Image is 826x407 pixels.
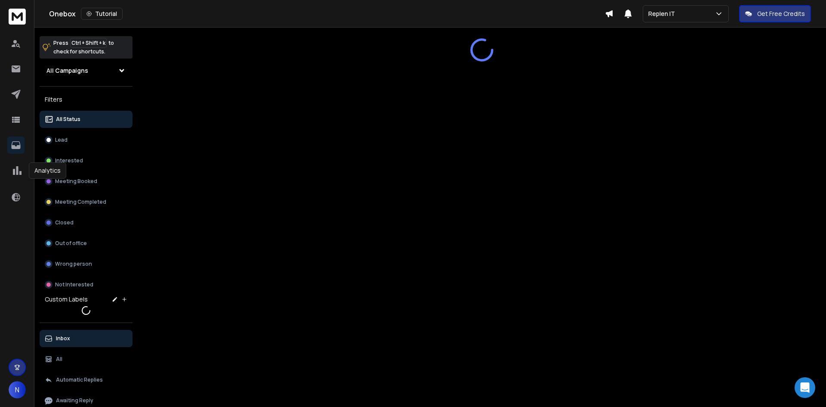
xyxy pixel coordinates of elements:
[81,8,123,20] button: Tutorial
[55,240,87,247] p: Out of office
[757,9,805,18] p: Get Free Credits
[40,351,133,368] button: All
[40,235,133,252] button: Out of office
[648,9,678,18] p: Replen IT
[40,93,133,106] h3: Filters
[55,219,74,226] p: Closed
[739,5,811,22] button: Get Free Credits
[40,255,133,273] button: Wrong person
[55,137,68,143] p: Lead
[55,199,106,205] p: Meeting Completed
[9,381,26,398] button: N
[55,261,92,267] p: Wrong person
[40,330,133,347] button: Inbox
[56,397,93,404] p: Awaiting Reply
[45,295,88,304] h3: Custom Labels
[49,8,605,20] div: Onebox
[40,111,133,128] button: All Status
[55,157,83,164] p: Interested
[56,356,62,363] p: All
[56,376,103,383] p: Automatic Replies
[40,193,133,211] button: Meeting Completed
[40,276,133,293] button: Not Interested
[55,178,97,185] p: Meeting Booked
[40,131,133,149] button: Lead
[56,335,70,342] p: Inbox
[53,39,114,56] p: Press to check for shortcuts.
[56,116,80,123] p: All Status
[40,152,133,169] button: Interested
[29,162,66,179] div: Analytics
[795,377,815,398] div: Open Intercom Messenger
[40,173,133,190] button: Meeting Booked
[46,66,88,75] h1: All Campaigns
[55,281,93,288] p: Not Interested
[70,38,107,48] span: Ctrl + Shift + k
[40,371,133,388] button: Automatic Replies
[40,62,133,79] button: All Campaigns
[40,214,133,231] button: Closed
